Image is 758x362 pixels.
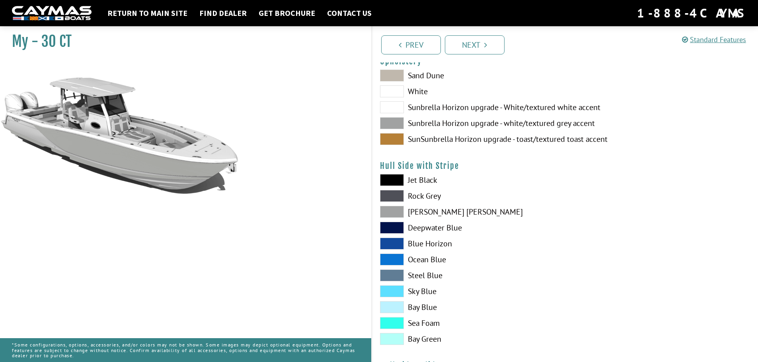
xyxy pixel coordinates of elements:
a: Get Brochure [255,8,319,18]
label: White [380,85,557,97]
label: Ocean Blue [380,254,557,265]
label: Bay Blue [380,301,557,313]
label: Steel Blue [380,269,557,281]
img: white-logo-c9c8dbefe5ff5ceceb0f0178aa75bf4bb51f6bca0971e226c86eb53dfe498488.png [12,6,92,21]
label: Sunbrella Horizon upgrade - White/textured white accent [380,101,557,113]
div: 1-888-4CAYMAS [637,4,746,22]
a: Next [445,35,505,54]
label: Sky Blue [380,285,557,297]
label: Bay Green [380,333,557,345]
label: Sand Dune [380,70,557,81]
label: SunSunbrella Horizon upgrade - toast/textured toast accent [380,133,557,145]
label: [PERSON_NAME] [PERSON_NAME] [380,206,557,218]
a: Return to main site [103,8,191,18]
label: Jet Black [380,174,557,186]
label: Deepwater Blue [380,222,557,234]
a: Contact Us [323,8,376,18]
h4: Hull Side with Stripe [380,161,750,171]
p: *Some configurations, options, accessories, and/or colors may not be shown. Some images may depic... [12,338,359,362]
a: Find Dealer [195,8,251,18]
h1: My - 30 CT [12,33,351,50]
label: Blue Horizon [380,238,557,250]
label: Sunbrella Horizon upgrade - white/textured grey accent [380,117,557,129]
a: Prev [381,35,441,54]
a: Standard Features [682,35,746,44]
label: Sea Foam [380,317,557,329]
label: Rock Grey [380,190,557,202]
